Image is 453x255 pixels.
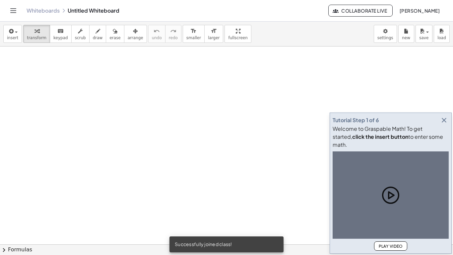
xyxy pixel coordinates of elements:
[57,27,64,35] i: keyboard
[93,36,103,40] span: draw
[437,36,446,40] span: load
[106,25,124,43] button: erase
[124,25,147,43] button: arrange
[374,241,407,251] button: Play Video
[333,125,449,149] div: Welcome to Graspable Math! To get started, to enter some math.
[3,25,22,43] button: insert
[165,25,181,43] button: redoredo
[27,7,60,14] a: Whiteboards
[377,36,393,40] span: settings
[109,36,120,40] span: erase
[378,244,403,249] span: Play Video
[8,5,19,16] button: Toggle navigation
[27,36,46,40] span: transform
[416,25,432,43] button: save
[204,25,223,43] button: format_sizelarger
[183,25,205,43] button: format_sizesmaller
[169,236,284,252] div: Successfully joined class!
[152,36,162,40] span: undo
[170,27,176,35] i: redo
[225,25,251,43] button: fullscreen
[154,27,160,35] i: undo
[333,116,379,124] div: Tutorial Step 1 of 6
[228,36,247,40] span: fullscreen
[328,5,393,17] button: Collaborate Live
[394,5,445,17] button: [PERSON_NAME]
[190,27,197,35] i: format_size
[148,25,165,43] button: undoundo
[374,25,397,43] button: settings
[211,27,217,35] i: format_size
[334,8,387,14] span: Collaborate Live
[169,36,178,40] span: redo
[71,25,90,43] button: scrub
[89,25,106,43] button: draw
[398,25,414,43] button: new
[434,25,450,43] button: load
[23,25,50,43] button: transform
[399,8,440,14] span: [PERSON_NAME]
[53,36,68,40] span: keypad
[402,36,410,40] span: new
[128,36,143,40] span: arrange
[208,36,220,40] span: larger
[75,36,86,40] span: scrub
[7,36,18,40] span: insert
[352,133,408,140] b: click the insert button
[419,36,428,40] span: save
[50,25,72,43] button: keyboardkeypad
[186,36,201,40] span: smaller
